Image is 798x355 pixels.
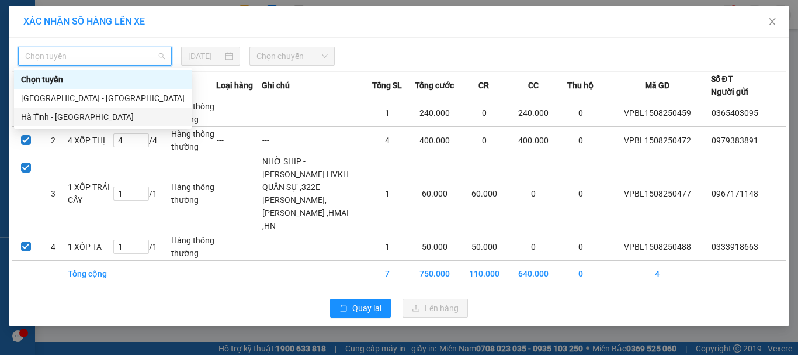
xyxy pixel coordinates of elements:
td: 240.000 [509,99,558,127]
td: VPBL1508250477 [604,154,711,233]
td: 0 [558,154,603,233]
td: VPBL1508250488 [604,233,711,261]
div: Số ĐT Người gửi [711,73,748,98]
li: Cổ Đạm, xã [GEOGRAPHIC_DATA], [GEOGRAPHIC_DATA] [109,29,488,43]
span: Quay lại [352,302,381,315]
div: Hà Nội - Hà Tĩnh [14,89,192,108]
span: rollback [339,304,348,313]
td: Hàng thông thường [171,127,216,154]
td: 640.000 [509,261,558,287]
td: VPBL1508250472 [604,127,711,154]
span: Loại hàng [216,79,253,92]
td: 0 [558,127,603,154]
td: 1 XỐP TA [67,233,113,261]
td: VPBL1508250459 [604,99,711,127]
span: Chọn chuyến [256,47,328,65]
td: Hàng thông thường [171,154,216,233]
td: --- [262,99,364,127]
span: CR [478,79,489,92]
span: 0365403095 [712,108,758,118]
td: 0 [558,233,603,261]
td: Hàng thông thường [171,233,216,261]
td: 1 XỐP TRÁI CÂY [67,154,113,233]
img: logo.jpg [15,15,73,73]
li: Hotline: 1900252555 [109,43,488,58]
td: / 1 [113,154,171,233]
td: 2 [40,127,67,154]
div: Chọn tuyến [21,73,185,86]
td: 1 [365,154,410,233]
td: 7 [365,261,410,287]
td: --- [262,233,364,261]
button: Close [756,6,789,39]
td: 110.000 [459,261,509,287]
span: Tổng cước [415,79,454,92]
div: Chọn tuyến [14,70,192,89]
button: uploadLên hàng [403,299,468,318]
span: 0979383891 [712,136,758,145]
td: 3 [40,154,67,233]
b: GỬI : VP [GEOGRAPHIC_DATA] [15,85,174,124]
td: 60.000 [410,154,460,233]
td: 4 [40,233,67,261]
input: 15/08/2025 [188,50,222,63]
td: 400.000 [509,127,558,154]
td: 0 [459,127,509,154]
td: 750.000 [410,261,460,287]
div: Hà Tĩnh - Hà Nội [14,108,192,126]
td: / 1 [113,233,171,261]
td: --- [216,233,262,261]
td: --- [216,99,262,127]
td: 1 [365,233,410,261]
td: 4 [604,261,711,287]
span: 0333918663 [712,242,758,251]
td: / 4 [113,127,171,154]
span: CC [528,79,539,92]
td: NHỜ SHIP - [PERSON_NAME] HVKH QUÂN SỰ ,322E [PERSON_NAME], [PERSON_NAME] ,HMAI ,HN [262,154,364,233]
td: 400.000 [410,127,460,154]
td: Tổng cộng [67,261,113,287]
div: [GEOGRAPHIC_DATA] - [GEOGRAPHIC_DATA] [21,92,185,105]
td: 50.000 [410,233,460,261]
span: close [768,17,777,26]
td: --- [216,127,262,154]
td: 50.000 [459,233,509,261]
td: 1 [365,99,410,127]
td: Hàng thông thường [171,99,216,127]
td: 0 [558,261,603,287]
td: 0 [509,233,558,261]
td: 4 [365,127,410,154]
td: --- [216,154,262,233]
button: rollbackQuay lại [330,299,391,318]
span: 0967171148 [712,189,758,198]
div: Hà Tĩnh - [GEOGRAPHIC_DATA] [21,111,185,123]
span: Ghi chú [262,79,290,92]
span: Tổng SL [372,79,402,92]
span: Chọn tuyến [25,47,165,65]
span: Mã GD [645,79,669,92]
td: 0 [509,154,558,233]
td: 240.000 [410,99,460,127]
td: 0 [459,99,509,127]
td: --- [262,127,364,154]
td: 60.000 [459,154,509,233]
td: 4 XỐP THỊ [67,127,113,154]
td: 0 [558,99,603,127]
span: XÁC NHẬN SỐ HÀNG LÊN XE [23,16,145,27]
span: Thu hộ [567,79,594,92]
